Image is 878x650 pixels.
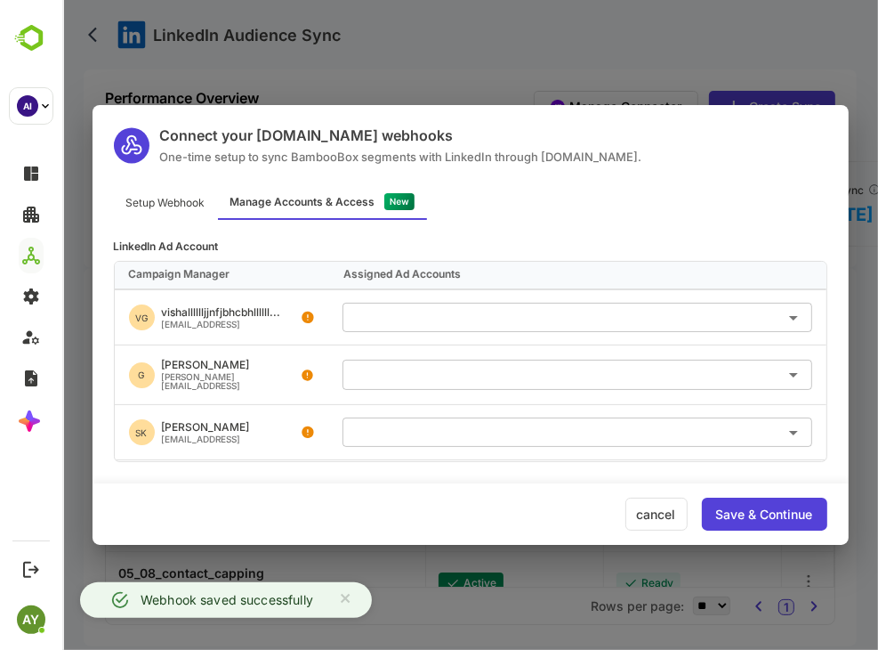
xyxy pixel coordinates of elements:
div: SK [67,419,93,445]
button: Logout [19,557,43,581]
div: One-time setup to sync BambooBox segments with LinkedIn through [DOMAIN_NAME]. [98,150,580,164]
div: vishalllllljjnfjbhcbhllllll... [100,307,219,318]
button: Open [719,362,744,387]
div: cancel [563,498,625,531]
button: close [265,582,302,617]
div: Save & Continue [654,508,751,521]
div: [PERSON_NAME][EMAIL_ADDRESS] [100,372,240,390]
div: Setup Webhook [52,185,156,220]
img: BambooboxLogoMark.f1c84d78b4c51b1a7b5f700c9845e183.svg [9,21,54,55]
div: AI [17,95,38,117]
div: [PERSON_NAME] [100,360,240,370]
div: Connect your [DOMAIN_NAME] webhooks [98,126,580,144]
div: [EMAIL_ADDRESS] [100,320,219,329]
div: LinkedIn Ad Account [52,241,765,252]
div: Manage Accounts & Access [168,197,313,207]
div: AY [17,605,45,634]
div: Campaign Manager [67,269,268,281]
div: G [67,362,93,388]
div: [PERSON_NAME] [100,422,188,433]
button: Open [719,420,744,445]
div: Assigned Ad Accounts [281,269,749,281]
button: Open [719,305,744,330]
div: Webhook saved successfully [78,589,251,611]
div: [EMAIL_ADDRESS] [100,435,188,443]
div: VG [67,305,93,330]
